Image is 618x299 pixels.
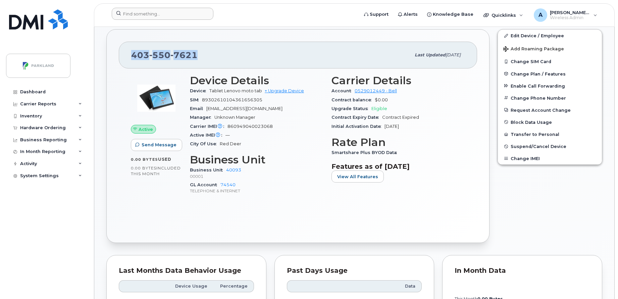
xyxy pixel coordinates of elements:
[225,133,230,138] span: —
[149,50,170,60] span: 550
[337,173,378,180] span: View All Features
[119,267,254,274] div: Last Months Data Behavior Usage
[498,92,602,104] button: Change Phone Number
[415,52,446,57] span: Last updated
[370,11,389,18] span: Support
[498,30,602,42] a: Edit Device / Employee
[331,74,465,87] h3: Carrier Details
[168,280,213,292] th: Device Usage
[226,167,241,172] a: 40093
[511,144,566,149] span: Suspend/Cancel Device
[190,115,214,120] span: Manager
[498,55,602,67] button: Change SIM Card
[190,74,323,87] h3: Device Details
[190,167,226,172] span: Business Unit
[331,150,400,155] span: Smartshare Plus BYOD Data
[384,124,399,129] span: [DATE]
[190,133,225,138] span: Active IMEI
[287,267,422,274] div: Past Days Usage
[511,71,566,76] span: Change Plan / Features
[190,182,220,187] span: GL Account
[190,173,323,179] p: 00001
[190,141,220,146] span: City Of Use
[529,8,602,22] div: Abisheik.Thiyagarajan@parkland.ca
[479,8,528,22] div: Quicklinks
[498,68,602,80] button: Change Plan / Features
[331,170,384,183] button: View All Features
[498,104,602,116] button: Request Account Change
[206,106,282,111] span: [EMAIL_ADDRESS][DOMAIN_NAME]
[209,88,262,93] span: Tablet Lenovo moto tab
[112,8,213,20] input: Find something...
[213,280,254,292] th: Percentage
[202,97,262,102] span: 89302610104361656305
[214,115,255,120] span: Unknown Manager
[393,8,422,21] a: Alerts
[498,116,602,128] button: Block Data Usage
[131,139,182,151] button: Send Message
[190,188,323,194] p: TELEPHONE & INTERNET
[136,78,176,118] img: image20231002-3703462-1j1naf.jpeg
[446,52,461,57] span: [DATE]
[550,10,590,15] span: [PERSON_NAME][EMAIL_ADDRESS][PERSON_NAME][DOMAIN_NAME]
[498,42,602,55] button: Add Roaming Package
[220,141,241,146] span: Red Deer
[498,152,602,164] button: Change IMEI
[190,97,202,102] span: SIM
[511,83,565,88] span: Enable Call Forwarding
[359,8,393,21] a: Support
[265,88,304,93] a: + Upgrade Device
[131,165,181,177] span: included this month
[158,157,171,162] span: used
[190,154,323,166] h3: Business Unit
[331,97,375,102] span: Contract balance
[331,115,382,120] span: Contract Expiry Date
[227,124,273,129] span: 860949040023068
[498,128,602,140] button: Transfer to Personal
[550,15,590,20] span: Wireless Admin
[433,11,473,18] span: Knowledge Base
[382,115,419,120] span: Contract Expired
[455,267,590,274] div: In Month Data
[139,126,153,133] span: Active
[361,280,422,292] th: Data
[404,11,418,18] span: Alerts
[503,46,564,53] span: Add Roaming Package
[190,106,206,111] span: Email
[498,140,602,152] button: Suspend/Cancel Device
[131,50,198,60] span: 403
[355,88,397,93] a: 0529012449 - Bell
[331,124,384,129] span: Initial Activation Date
[331,106,371,111] span: Upgrade Status
[131,157,158,162] span: 0.00 Bytes
[538,11,543,19] span: A
[170,50,198,60] span: 7621
[190,124,227,129] span: Carrier IMEI
[142,142,176,148] span: Send Message
[220,182,236,187] a: 74540
[331,136,465,148] h3: Rate Plan
[498,80,602,92] button: Enable Call Forwarding
[331,88,355,93] span: Account
[131,166,156,170] span: 0.00 Bytes
[492,12,516,18] span: Quicklinks
[331,162,465,170] h3: Features as of [DATE]
[371,106,387,111] span: Eligible
[190,88,209,93] span: Device
[375,97,388,102] span: $0.00
[422,8,478,21] a: Knowledge Base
